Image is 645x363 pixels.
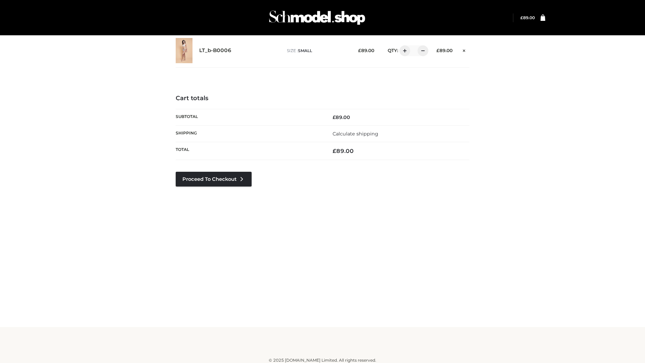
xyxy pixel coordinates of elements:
a: Proceed to Checkout [176,172,252,187]
p: size : [287,48,348,54]
a: Remove this item [459,45,469,54]
th: Subtotal [176,109,322,125]
div: QTY: [381,45,426,56]
img: Schmodel Admin 964 [267,4,368,31]
a: £89.00 [520,15,535,20]
bdi: 89.00 [333,148,354,154]
th: Shipping [176,125,322,142]
a: Calculate shipping [333,131,378,137]
span: £ [520,15,523,20]
bdi: 89.00 [358,48,374,53]
span: £ [436,48,439,53]
span: £ [358,48,361,53]
h4: Cart totals [176,95,469,102]
span: £ [333,114,336,120]
bdi: 89.00 [333,114,350,120]
th: Total [176,142,322,160]
bdi: 89.00 [520,15,535,20]
span: SMALL [298,48,312,53]
span: £ [333,148,336,154]
bdi: 89.00 [436,48,453,53]
a: LT_b-B0006 [199,47,231,54]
